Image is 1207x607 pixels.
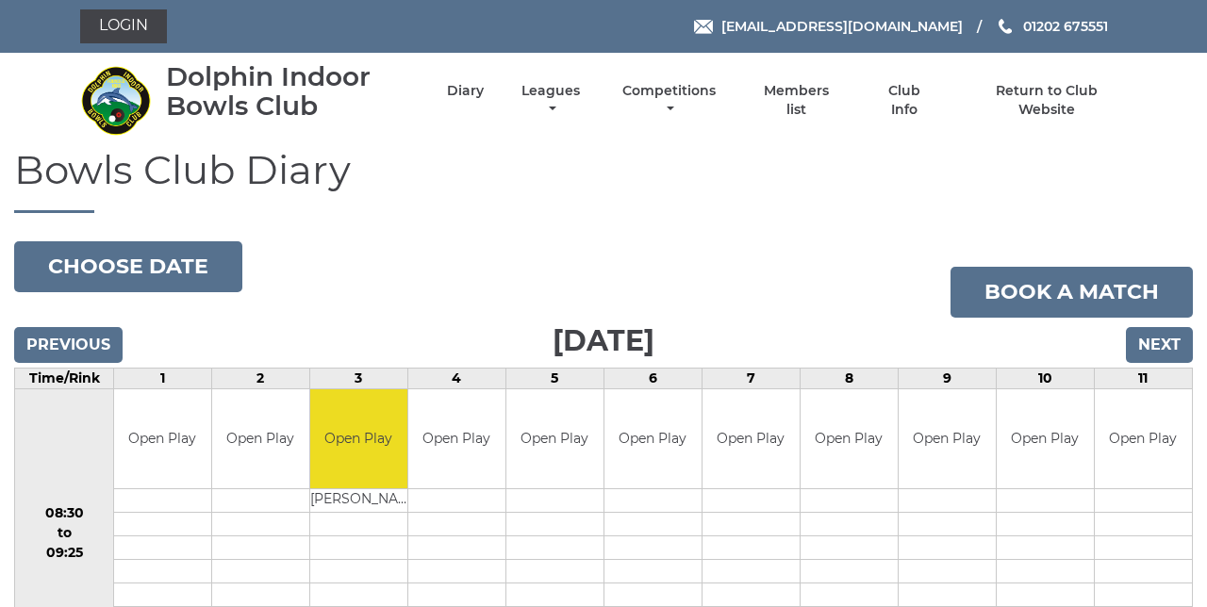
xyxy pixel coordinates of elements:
td: 4 [407,369,505,389]
td: 10 [996,369,1094,389]
td: Open Play [408,389,505,488]
a: Phone us 01202 675551 [996,16,1108,37]
td: 7 [702,369,800,389]
td: Open Play [310,389,407,488]
a: Competitions [618,82,720,119]
input: Previous [14,327,123,363]
span: 01202 675551 [1023,18,1108,35]
td: Open Play [604,389,702,488]
div: Dolphin Indoor Bowls Club [166,62,414,121]
a: Book a match [951,267,1193,318]
a: Leagues [517,82,585,119]
a: Diary [447,82,484,100]
img: Phone us [999,19,1012,34]
td: Open Play [114,389,211,488]
td: 11 [1094,369,1192,389]
td: Open Play [801,389,898,488]
img: Dolphin Indoor Bowls Club [80,65,151,136]
td: 5 [505,369,603,389]
td: 6 [603,369,702,389]
td: 2 [211,369,309,389]
a: Email [EMAIL_ADDRESS][DOMAIN_NAME] [694,16,963,37]
td: Open Play [506,389,603,488]
td: 1 [114,369,212,389]
a: Club Info [873,82,934,119]
td: Open Play [212,389,309,488]
td: Open Play [703,389,800,488]
span: [EMAIL_ADDRESS][DOMAIN_NAME] [721,18,963,35]
a: Login [80,9,167,43]
td: 3 [309,369,407,389]
h1: Bowls Club Diary [14,148,1193,213]
td: Open Play [899,389,996,488]
td: 9 [898,369,996,389]
button: Choose date [14,241,242,292]
td: Time/Rink [15,369,114,389]
td: Open Play [1095,389,1192,488]
a: Members list [753,82,840,119]
td: 8 [800,369,898,389]
a: Return to Club Website [967,82,1127,119]
td: [PERSON_NAME] [310,488,407,512]
img: Email [694,20,713,34]
input: Next [1126,327,1193,363]
td: Open Play [997,389,1094,488]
